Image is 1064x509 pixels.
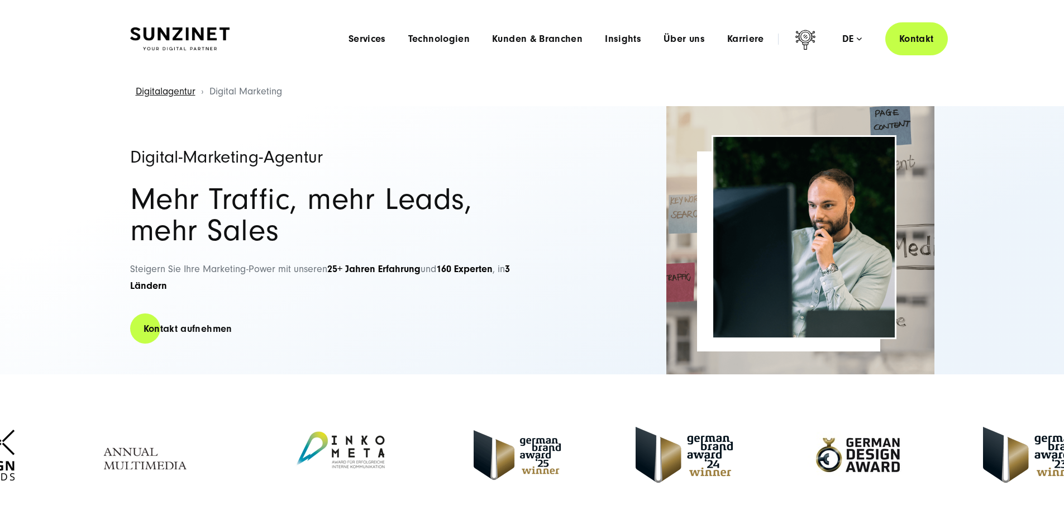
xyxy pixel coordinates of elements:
a: Kontakt aufnehmen [130,313,246,345]
strong: 160 Experten [436,263,493,275]
h2: Mehr Traffic, mehr Leads, mehr Sales [130,184,521,246]
div: de [842,34,862,45]
img: Full-Service Digitalagentur SUNZINET - Digital Marketing_2 [666,106,934,374]
a: Kunden & Branchen [492,34,583,45]
img: Inkometa Award für interne Kommunikation - Full Service Digitalagentur SUNZINET [281,421,399,488]
span: Digital Marketing [209,85,282,97]
a: Kontakt [885,22,948,55]
img: German-Brand-Award - Full Service digital agentur SUNZINET [636,427,733,483]
img: Annual Multimedia Awards - Full Service Digitalagentur SUNZINET [89,421,207,488]
a: Über uns [664,34,705,45]
a: Technologien [408,34,470,45]
strong: 25+ Jahren Erfahrung [327,263,421,275]
h1: Digital-Marketing-Agentur [130,148,521,166]
a: Insights [605,34,641,45]
a: Digitalagentur [136,85,195,97]
a: Karriere [727,34,764,45]
img: SUNZINET Full Service Digital Agentur [130,27,230,51]
img: Full-Service Digitalagentur SUNZINET - Digital Marketing [713,137,895,337]
a: Services [349,34,386,45]
img: German-Design-Award [808,413,908,497]
img: German Brand Award winner 2025 - Full Service Digital Agentur SUNZINET [474,430,561,480]
span: Steigern Sie Ihre Marketing-Power mit unseren und , in [130,263,510,292]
